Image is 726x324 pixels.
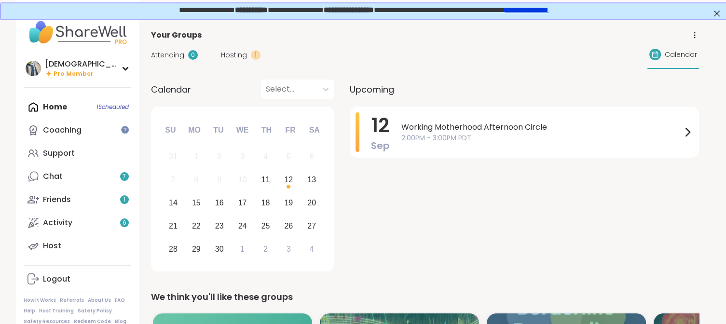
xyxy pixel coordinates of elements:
[209,170,230,190] div: Not available Tuesday, September 9th, 2025
[186,147,206,167] div: Not available Monday, September 1st, 2025
[24,142,131,165] a: Support
[24,165,131,188] a: Chat7
[301,193,322,214] div: Choose Saturday, September 20th, 2025
[123,196,125,204] span: 1
[43,148,75,159] div: Support
[151,50,184,60] span: Attending
[287,243,291,256] div: 3
[186,170,206,190] div: Not available Monday, September 8th, 2025
[251,50,260,60] div: 1
[123,173,126,181] span: 7
[163,216,184,236] div: Choose Sunday, September 21st, 2025
[215,219,224,232] div: 23
[151,83,191,96] span: Calendar
[192,196,201,209] div: 15
[284,219,293,232] div: 26
[192,243,201,256] div: 29
[232,147,253,167] div: Not available Wednesday, September 3rd, 2025
[43,125,82,135] div: Coaching
[240,243,245,256] div: 1
[301,239,322,259] div: Choose Saturday, October 4th, 2025
[151,290,699,304] div: We think you'll like these groups
[256,120,277,141] div: Th
[255,147,276,167] div: Not available Thursday, September 4th, 2025
[24,211,131,234] a: Activity6
[371,112,389,139] span: 12
[303,120,325,141] div: Sa
[43,171,63,182] div: Chat
[310,243,314,256] div: 4
[78,308,112,314] a: Safety Policy
[24,188,131,211] a: Friends1
[24,268,131,291] a: Logout
[278,239,299,259] div: Choose Friday, October 3rd, 2025
[371,139,390,152] span: Sep
[232,216,253,236] div: Choose Wednesday, September 24th, 2025
[24,297,56,304] a: How It Works
[217,150,221,163] div: 2
[307,196,316,209] div: 20
[255,170,276,190] div: Choose Thursday, September 11th, 2025
[401,133,682,143] span: 2:00PM - 3:00PM PDT
[192,219,201,232] div: 22
[232,120,253,141] div: We
[263,243,268,256] div: 2
[221,50,247,60] span: Hosting
[301,170,322,190] div: Choose Saturday, September 13th, 2025
[238,196,247,209] div: 17
[307,219,316,232] div: 27
[263,150,268,163] div: 4
[60,297,84,304] a: Referrals
[186,216,206,236] div: Choose Monday, September 22nd, 2025
[215,196,224,209] div: 16
[162,145,323,260] div: month 2025-09
[160,120,181,141] div: Su
[24,15,131,49] img: ShareWell Nav Logo
[169,243,178,256] div: 28
[169,219,178,232] div: 21
[121,126,129,134] iframe: Spotlight
[163,170,184,190] div: Not available Sunday, September 7th, 2025
[215,243,224,256] div: 30
[163,193,184,214] div: Choose Sunday, September 14th, 2025
[301,216,322,236] div: Choose Saturday, September 27th, 2025
[240,150,245,163] div: 3
[39,308,74,314] a: Host Training
[278,147,299,167] div: Not available Friday, September 5th, 2025
[209,193,230,214] div: Choose Tuesday, September 16th, 2025
[278,193,299,214] div: Choose Friday, September 19th, 2025
[184,120,205,141] div: Mo
[43,217,72,228] div: Activity
[88,297,111,304] a: About Us
[232,193,253,214] div: Choose Wednesday, September 17th, 2025
[169,196,178,209] div: 14
[24,234,131,257] a: Host
[123,219,126,227] span: 6
[208,120,229,141] div: Tu
[238,173,247,186] div: 10
[255,239,276,259] div: Choose Thursday, October 2nd, 2025
[284,196,293,209] div: 19
[261,219,270,232] div: 25
[43,241,61,251] div: Host
[301,147,322,167] div: Not available Saturday, September 6th, 2025
[307,173,316,186] div: 13
[186,239,206,259] div: Choose Monday, September 29th, 2025
[255,216,276,236] div: Choose Thursday, September 25th, 2025
[278,170,299,190] div: Choose Friday, September 12th, 2025
[171,173,175,186] div: 7
[115,297,125,304] a: FAQ
[217,173,221,186] div: 9
[232,170,253,190] div: Not available Wednesday, September 10th, 2025
[238,219,247,232] div: 24
[45,59,117,69] div: [DEMOGRAPHIC_DATA]
[401,121,682,133] span: Working Motherhood Afternoon Circle
[310,150,314,163] div: 6
[350,83,394,96] span: Upcoming
[24,308,35,314] a: Help
[43,194,71,205] div: Friends
[188,50,198,60] div: 0
[209,239,230,259] div: Choose Tuesday, September 30th, 2025
[151,29,202,41] span: Your Groups
[284,173,293,186] div: 12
